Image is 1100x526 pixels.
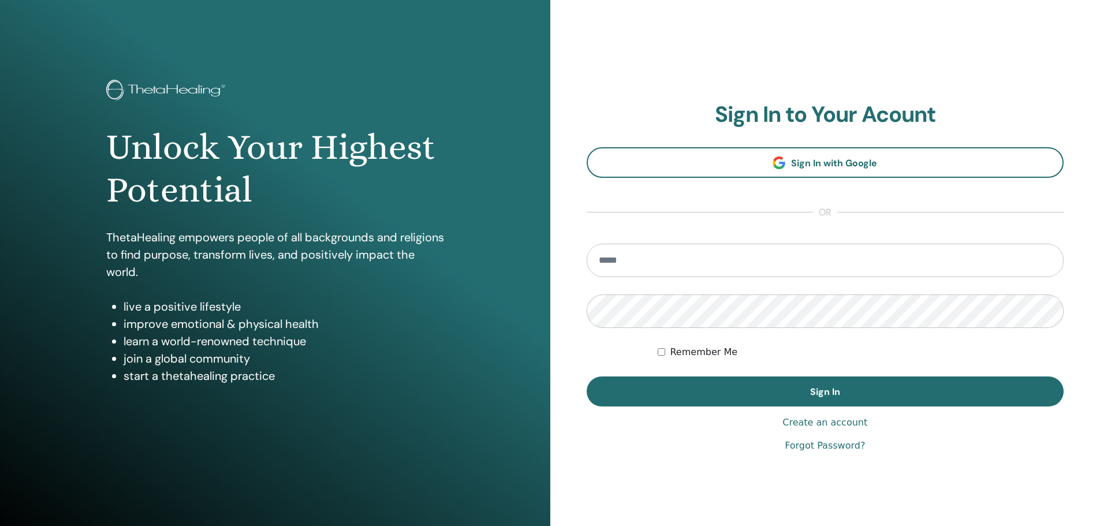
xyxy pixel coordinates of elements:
span: Sign In [810,386,840,398]
li: live a positive lifestyle [124,298,444,315]
a: Create an account [782,416,867,430]
a: Forgot Password? [785,439,865,453]
p: ThetaHealing empowers people of all backgrounds and religions to find purpose, transform lives, a... [106,229,444,281]
span: Sign In with Google [791,157,877,169]
a: Sign In with Google [587,147,1064,178]
li: improve emotional & physical health [124,315,444,333]
li: start a thetahealing practice [124,367,444,385]
li: join a global community [124,350,444,367]
h1: Unlock Your Highest Potential [106,126,444,212]
h2: Sign In to Your Acount [587,102,1064,128]
label: Remember Me [670,345,737,359]
li: learn a world-renowned technique [124,333,444,350]
button: Sign In [587,376,1064,406]
div: Keep me authenticated indefinitely or until I manually logout [658,345,1064,359]
span: or [813,206,837,219]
